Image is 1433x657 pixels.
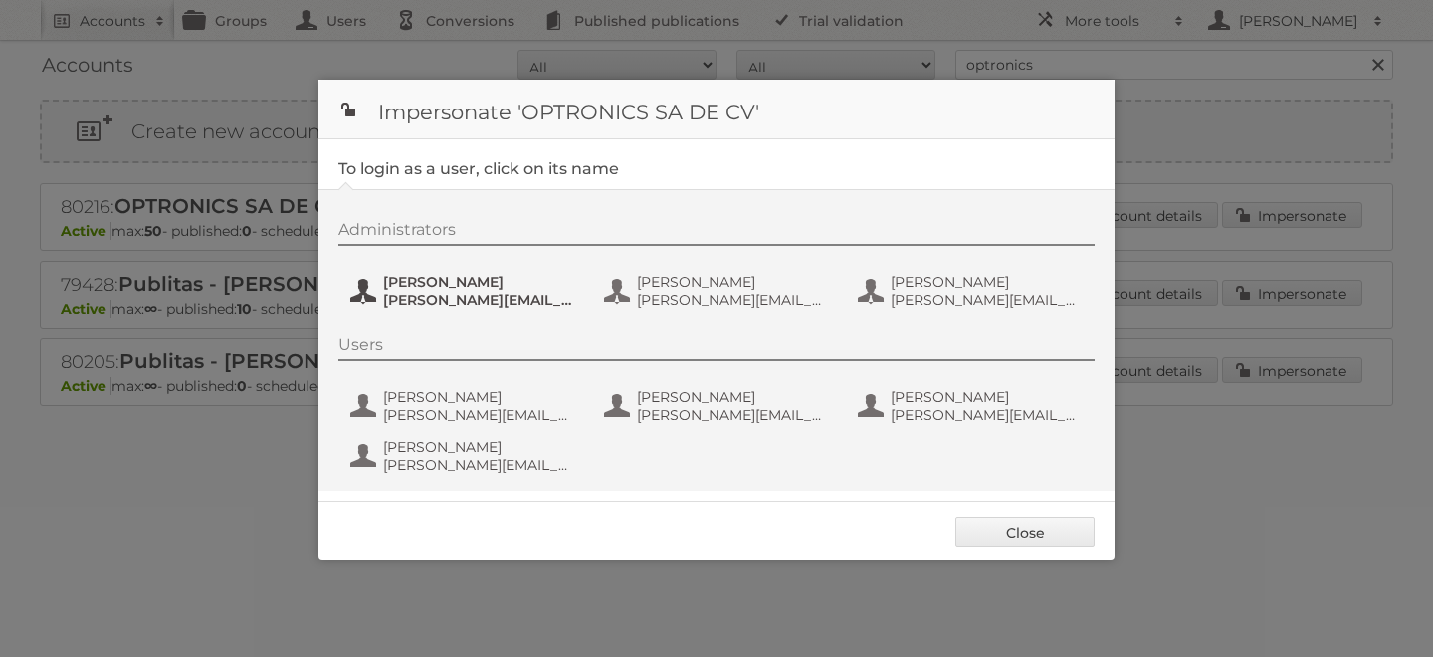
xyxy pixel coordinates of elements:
[637,273,830,291] span: [PERSON_NAME]
[338,220,1095,246] div: Administrators
[338,335,1095,361] div: Users
[348,271,582,311] button: [PERSON_NAME] [PERSON_NAME][EMAIL_ADDRESS][PERSON_NAME][DOMAIN_NAME]
[348,436,582,476] button: [PERSON_NAME] [PERSON_NAME][EMAIL_ADDRESS][PERSON_NAME][DOMAIN_NAME]
[891,291,1084,309] span: [PERSON_NAME][EMAIL_ADDRESS][PERSON_NAME][DOMAIN_NAME]
[602,386,836,426] button: [PERSON_NAME] [PERSON_NAME][EMAIL_ADDRESS][PERSON_NAME][DOMAIN_NAME]
[856,271,1090,311] button: [PERSON_NAME] [PERSON_NAME][EMAIL_ADDRESS][PERSON_NAME][DOMAIN_NAME]
[383,438,576,456] span: [PERSON_NAME]
[602,271,836,311] button: [PERSON_NAME] [PERSON_NAME][EMAIL_ADDRESS][PERSON_NAME][DOMAIN_NAME]
[637,291,830,309] span: [PERSON_NAME][EMAIL_ADDRESS][PERSON_NAME][DOMAIN_NAME]
[891,273,1084,291] span: [PERSON_NAME]
[383,388,576,406] span: [PERSON_NAME]
[383,273,576,291] span: [PERSON_NAME]
[383,406,576,424] span: [PERSON_NAME][EMAIL_ADDRESS][PERSON_NAME][DOMAIN_NAME]
[383,456,576,474] span: [PERSON_NAME][EMAIL_ADDRESS][PERSON_NAME][DOMAIN_NAME]
[955,517,1095,547] a: Close
[891,406,1084,424] span: [PERSON_NAME][EMAIL_ADDRESS][PERSON_NAME][DOMAIN_NAME]
[348,386,582,426] button: [PERSON_NAME] [PERSON_NAME][EMAIL_ADDRESS][PERSON_NAME][DOMAIN_NAME]
[383,291,576,309] span: [PERSON_NAME][EMAIL_ADDRESS][PERSON_NAME][DOMAIN_NAME]
[637,406,830,424] span: [PERSON_NAME][EMAIL_ADDRESS][PERSON_NAME][DOMAIN_NAME]
[637,388,830,406] span: [PERSON_NAME]
[318,80,1115,139] h1: Impersonate 'OPTRONICS SA DE CV'
[856,386,1090,426] button: [PERSON_NAME] [PERSON_NAME][EMAIL_ADDRESS][PERSON_NAME][DOMAIN_NAME]
[891,388,1084,406] span: [PERSON_NAME]
[338,159,619,178] legend: To login as a user, click on its name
